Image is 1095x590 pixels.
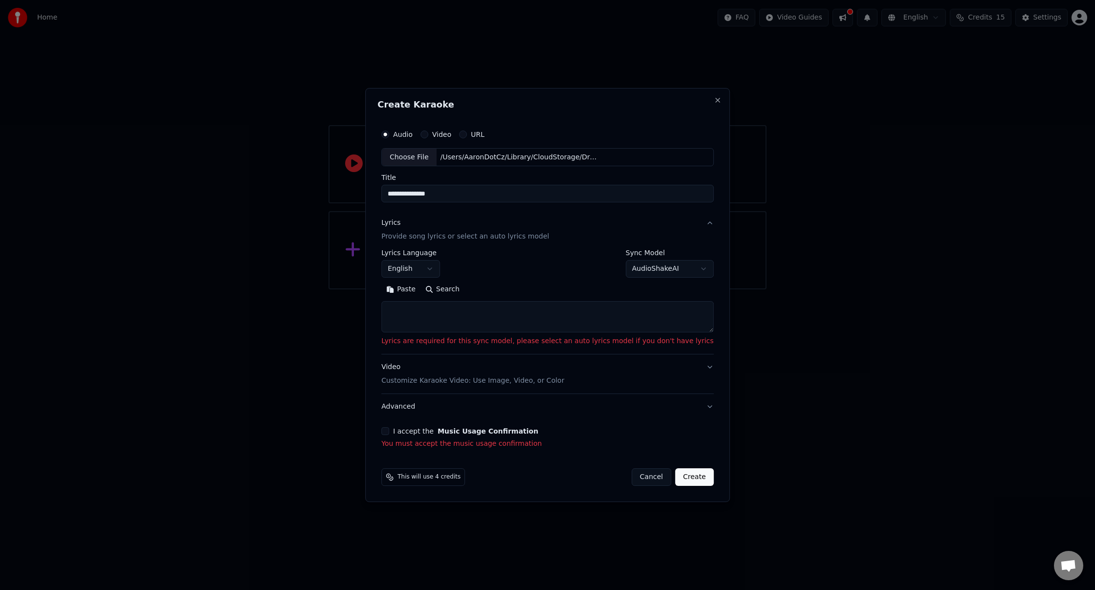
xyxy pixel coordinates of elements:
[381,376,564,386] p: Customize Karaoke Video: Use Image, Video, or Color
[381,282,420,298] button: Paste
[382,149,437,166] div: Choose File
[393,428,538,435] label: I accept the
[437,153,603,162] div: /Users/AaronDotCz/Library/CloudStorage/Dropbox/[PERSON_NAME] & [PERSON_NAME]/Masters and Cover Ar...
[381,250,714,354] div: LyricsProvide song lyrics or select an auto lyrics model
[420,282,464,298] button: Search
[471,131,484,138] label: URL
[381,219,400,228] div: Lyrics
[397,473,460,481] span: This will use 4 credits
[432,131,451,138] label: Video
[381,250,440,257] label: Lyrics Language
[381,211,714,250] button: LyricsProvide song lyrics or select an auto lyrics model
[381,439,714,449] p: You must accept the music usage confirmation
[381,175,714,181] label: Title
[626,250,714,257] label: Sync Model
[438,428,538,435] button: I accept the
[381,363,564,386] div: Video
[675,468,714,486] button: Create
[377,100,718,109] h2: Create Karaoke
[381,232,549,242] p: Provide song lyrics or select an auto lyrics model
[381,355,714,394] button: VideoCustomize Karaoke Video: Use Image, Video, or Color
[393,131,413,138] label: Audio
[381,337,714,347] p: Lyrics are required for this sync model, please select an auto lyrics model if you don't have lyrics
[381,394,714,419] button: Advanced
[632,468,671,486] button: Cancel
